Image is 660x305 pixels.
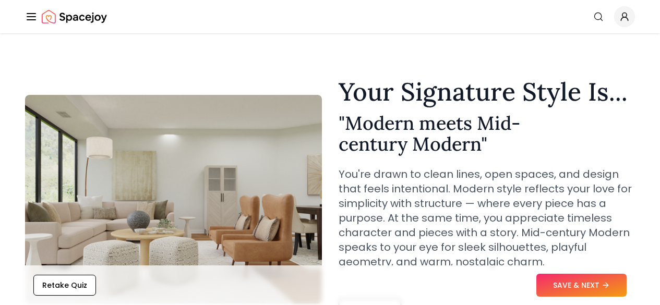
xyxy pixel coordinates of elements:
img: Modern meets Mid-century Modern Style Example [25,95,322,303]
img: Spacejoy Logo [42,6,107,27]
button: SAVE & NEXT [536,274,627,297]
h1: Your Signature Style Is... [339,79,635,104]
h2: " Modern meets Mid-century Modern " [339,113,635,154]
a: Spacejoy [42,6,107,27]
p: You're drawn to clean lines, open spaces, and design that feels intentional. Modern style reflect... [339,167,635,269]
button: Retake Quiz [33,275,96,296]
